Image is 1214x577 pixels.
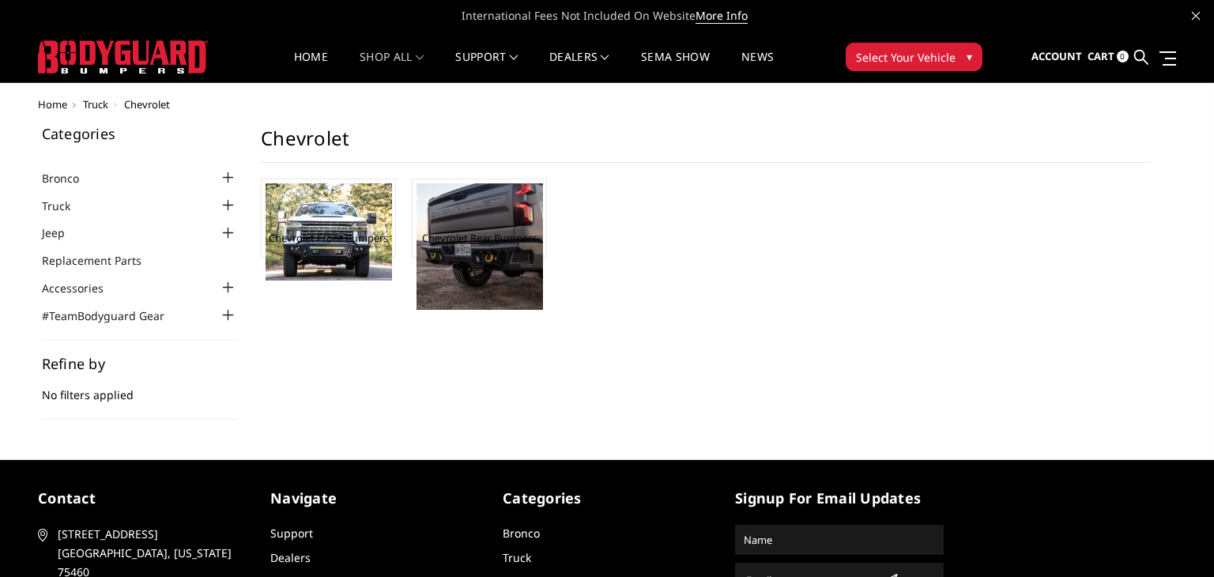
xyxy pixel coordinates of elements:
[503,550,531,565] a: Truck
[38,40,208,74] img: BODYGUARD BUMPERS
[503,488,711,509] h5: Categories
[741,51,774,82] a: News
[1088,49,1114,63] span: Cart
[967,48,972,65] span: ▾
[360,51,424,82] a: shop all
[261,126,1149,163] h1: Chevrolet
[42,356,238,420] div: No filters applied
[846,43,982,71] button: Select Your Vehicle
[124,97,170,111] span: Chevrolet
[1088,36,1129,78] a: Cart 0
[696,8,748,24] a: More Info
[42,356,238,371] h5: Refine by
[42,198,90,214] a: Truck
[549,51,609,82] a: Dealers
[856,49,956,66] span: Select Your Vehicle
[737,527,941,552] input: Name
[42,126,238,141] h5: Categories
[641,51,710,82] a: SEMA Show
[42,170,99,187] a: Bronco
[83,97,108,111] a: Truck
[1031,36,1082,78] a: Account
[270,526,313,541] a: Support
[38,97,67,111] a: Home
[42,252,161,269] a: Replacement Parts
[422,231,537,245] a: Chevrolet Rear Bumpers
[38,488,247,509] h5: contact
[503,526,540,541] a: Bronco
[455,51,518,82] a: Support
[735,488,944,509] h5: signup for email updates
[269,231,388,245] a: Chevrolet Front Bumpers
[42,307,184,324] a: #TeamBodyguard Gear
[1117,51,1129,62] span: 0
[270,488,479,509] h5: Navigate
[42,224,85,241] a: Jeep
[294,51,328,82] a: Home
[42,280,123,296] a: Accessories
[1031,49,1082,63] span: Account
[270,550,311,565] a: Dealers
